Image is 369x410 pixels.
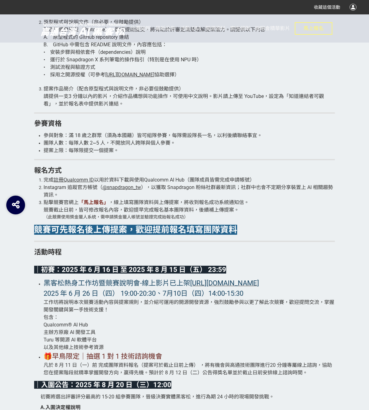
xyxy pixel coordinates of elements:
span: 說明會精華影片 [255,25,290,31]
a: 開源資料 [205,14,226,43]
span: 團隊人數：每隊人數 2~5 人，不開放同人跨隊與個人參賽。 [44,140,175,146]
span: 以用於資料下載與使用Qualcomm AI Hub（團隊成員皆需完成申請帳號） [94,177,255,183]
span: 請提供一支3 分鐘以內的影片，介紹作品構想與功能操作，可使用中文說明。影片請上傳至 YouTube，設定為「知道連結者可觀看」，並於報名表中提供影片連結。 [44,93,324,107]
span: • 運行於 Snapdragon X 系列筆電的操作指引（特別是在使用 NPU 時） [44,57,202,63]
strong: 「馬上報名」 [79,199,109,205]
strong: 參賽資格 [34,120,62,127]
a: 註冊Qualcomm ID [54,177,94,182]
span: • 安裝步驟與相依套件（dependencies）說明 [44,49,146,55]
span: 初賽將選出評審評分最高的 15-20 組參賽團隊，晉級決賽實體黑客松，進行為期 24 小時的現場開發挑戰。 [40,394,274,400]
span: 工作坊將說明本次競賽活動內容與提案規則，並介紹可運用的開源開發資源，強烈鼓勵參與以更了解此次競賽，歡迎提問交流，掌握開發關鍵與第一手技術支援！ [44,299,334,313]
span: B. GitHub 中需包含 README 說明文件，內容應包括： [44,42,167,48]
span: 🎁 [44,352,52,360]
span: 包含： [44,314,59,320]
strong: 競賽可先報名後上傳提案，歡迎提前報名填寫團隊資料 [34,225,237,235]
span: 比賽說明 [131,25,151,31]
span: 點擊競賽官網上 [44,199,79,205]
span: 2025 年 6 月 26 日（四） 19:00-20:30、7月10日（四）14:00-15:30 [44,290,243,297]
span: 馬上報名 [304,25,324,31]
span: 黑客松熱身工作坊暨競賽說明會-線上影片已上架 [44,279,190,287]
span: 最新公告 [155,25,175,31]
a: 最新公告 [155,14,175,43]
span: （配合原型程式與說明文件，非必要但鼓勵提供） [74,86,184,92]
a: 說明會精華影片 [255,14,290,43]
span: 競賽截止日前，皆可修改報名內容，歡迎提早完成報名基本團隊資料，後續補上傳提案。 [44,207,239,213]
strong: ｜初賽：2025 年 6 月 16 日 至 2025 年 8 月 15 日（五） 23:59 [34,266,226,274]
span: （此競賽使用獎金獵人系統，需申請獎金獵人帳號並驗證完成始報名成功） [44,214,188,219]
span: ），以獲取 Snapdragon 粉絲社群最新資訊；社群中也會不定期分享裝置上 AI 相關趨勢資訊。 [44,184,333,198]
a: 官方規則 [230,14,250,43]
a: [URL][DOMAIN_NAME] [190,281,259,286]
button: 馬上報名 [295,22,332,35]
a: @snapdragon_tw [102,185,141,190]
strong: 活動時程 [34,248,62,256]
span: 完成 [44,177,54,183]
span: 提案上限：每隊限提交一個提案。 [44,147,119,153]
span: 開源資料 [205,25,226,31]
strong: 報名方式 [34,167,62,174]
span: • 測試流程與驗證方式 [44,64,95,70]
span: 註冊Qualcomm ID [54,177,94,183]
span: Qualcomm® AI Hub [44,322,88,328]
span: Instagram 追蹤官方帳號（ [44,184,102,190]
span: 以及其他線上技術參考資源 [44,344,104,350]
span: 凡於 8 月 11 日（一）前 完成團隊資料報名（提案可於截止日前上傳） ，將有機會與高通技術團隊進行20 分鐘專屬線上諮詢，協助您在提案階段就精準掌握開發方向，贏得先機。預計於 8 月 12 ... [44,362,332,376]
span: @snapdragon_tw [102,184,141,190]
span: 協助選擇） [154,72,179,78]
a: 比賽說明 [131,14,151,43]
span: 活動 Q&A [180,25,201,31]
span: [URL][DOMAIN_NAME] [190,279,259,287]
span: Turu 等開源 AI 軟體平台 [44,337,97,343]
span: 參與對象：滿 18 歲之群眾（須為本國籍）皆可組隊參賽，每隊需設隊長一名，以利後續聯絡事宜。 [44,132,262,138]
a: [URL][DOMAIN_NAME] [105,72,154,77]
span: ，線上填寫團隊資料與上傳提案，將收到報名成功系統通知信。 [109,199,249,205]
span: 官方規則 [230,25,250,31]
span: 收藏這個活動 [314,5,340,10]
img: 2025高通台灣AI黑客松 [37,21,131,37]
a: 活動 Q&A [180,14,201,43]
span: 提案作品簡介 [44,86,74,92]
span: 早鳥限定｜抽選 1 對 1 技術諮詢機會 [52,352,162,360]
strong: ｜入圍公告：2025 年 8 月 20 日（三）12:00 [34,381,171,389]
span: 主辦方原廠 AI 開發工具 [44,329,96,335]
span: • 採用之開源授權（可參考 [44,72,105,78]
span: [URL][DOMAIN_NAME] [105,72,154,78]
